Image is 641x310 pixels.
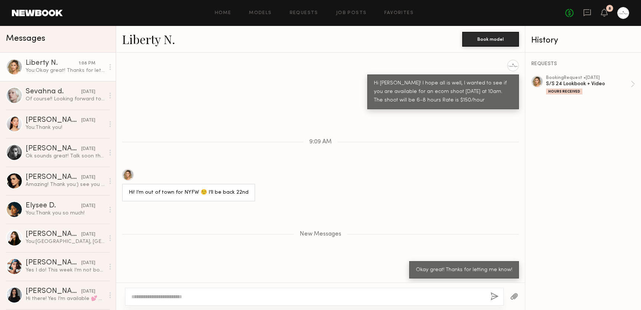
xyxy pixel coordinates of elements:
[81,231,95,238] div: [DATE]
[26,238,105,245] div: You: [GEOGRAPHIC_DATA], [GEOGRAPHIC_DATA] in our studio
[26,153,105,160] div: Ok sounds great! Talk soon then!
[336,11,367,16] a: Job Posts
[26,67,105,74] div: You: Okay great! Thanks for letting me know!
[531,61,635,67] div: REQUESTS
[309,139,332,145] span: 9:09 AM
[546,76,635,94] a: bookingRequest •[DATE]S/S 24 Lookbook + VideoHours Received
[26,267,105,274] div: Yes I do! This week I’m not booked yet for [DATE] and [DATE]. Next week I am booked the 10th-12th...
[249,11,272,16] a: Models
[546,89,582,94] div: Hours Received
[374,79,512,105] div: Hi [PERSON_NAME]! I hope all is well, I wanted to see if you are available for an ecom shoot [DAT...
[81,203,95,210] div: [DATE]
[384,11,414,16] a: Favorites
[79,60,95,67] div: 1:08 PM
[26,145,81,153] div: [PERSON_NAME]
[290,11,318,16] a: Requests
[26,88,81,96] div: Sevahna d.
[6,34,45,43] span: Messages
[26,295,105,302] div: Hi there! Yes I’m available 💕 Would there be hair and makeup or do I have to do it myself?
[26,210,105,217] div: You: Thank you so much!
[531,36,635,45] div: History
[300,231,341,237] span: New Messages
[26,202,81,210] div: Elysee D.
[462,36,519,42] a: Book model
[81,117,95,124] div: [DATE]
[81,89,95,96] div: [DATE]
[129,189,249,197] div: Hi! I’m out of town for NYFW ☺️ I’ll be back 22nd
[26,60,79,67] div: Liberty N.
[81,288,95,295] div: [DATE]
[26,124,105,131] div: You: Thank you!
[26,174,81,181] div: [PERSON_NAME]
[122,31,175,47] a: Liberty N.
[26,288,81,295] div: [PERSON_NAME]
[546,80,631,87] div: S/S 24 Lookbook + Video
[215,11,231,16] a: Home
[81,174,95,181] div: [DATE]
[26,231,81,238] div: [PERSON_NAME]
[608,7,611,11] div: 8
[462,32,519,47] button: Book model
[26,96,105,103] div: Of course!! Looking forward to it <3
[26,259,81,267] div: [PERSON_NAME]
[26,181,105,188] div: Amazing! Thank you:) see you [DATE]
[26,117,81,124] div: [PERSON_NAME]
[81,260,95,267] div: [DATE]
[81,146,95,153] div: [DATE]
[416,266,512,274] div: Okay great! Thanks for letting me know!
[546,76,631,80] div: booking Request • [DATE]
